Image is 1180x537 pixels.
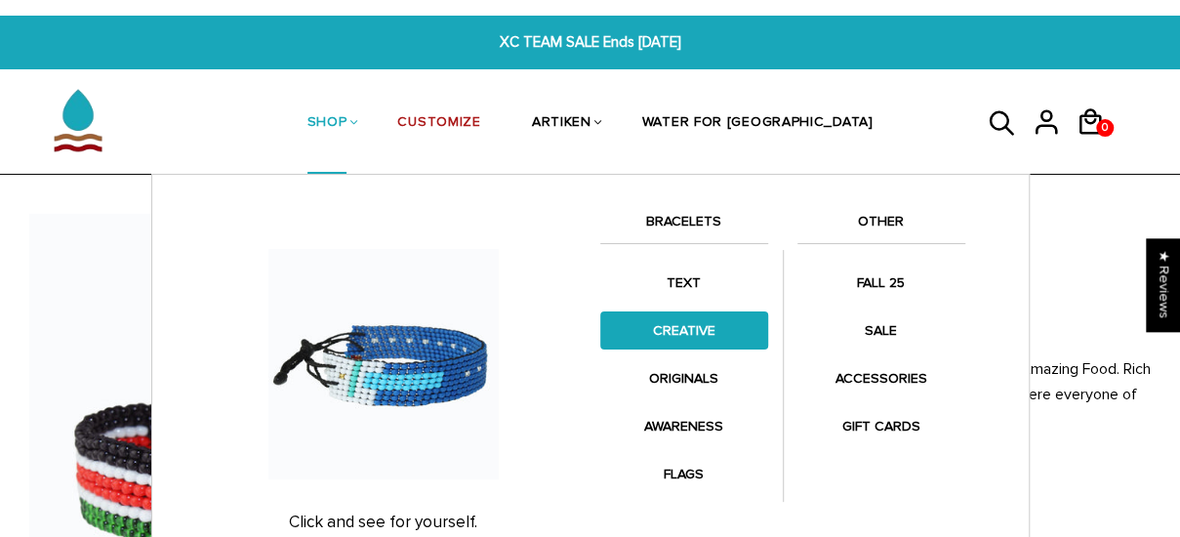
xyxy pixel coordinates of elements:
span: XC TEAM SALE Ends [DATE] [366,31,815,54]
a: WATER FOR [GEOGRAPHIC_DATA] [642,72,874,176]
a: 0 [1076,143,1119,145]
div: Click to open Judge.me floating reviews tab [1147,238,1180,331]
a: ARTIKEN [532,72,591,176]
a: CUSTOMIZE [397,72,480,176]
a: SHOP [307,72,347,176]
a: GIFT CARDS [797,407,965,445]
p: Click and see for yourself. [186,513,581,532]
a: FLAGS [600,455,768,493]
a: CREATIVE [600,311,768,350]
a: AWARENESS [600,407,768,445]
a: ORIGINALS [600,359,768,397]
a: SALE [797,311,965,350]
a: BRACELETS [600,210,768,243]
a: FALL 25 [797,264,965,302]
a: ACCESSORIES [797,359,965,397]
span: 0 [1097,114,1113,142]
a: OTHER [797,210,965,243]
a: TEXT [600,264,768,302]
